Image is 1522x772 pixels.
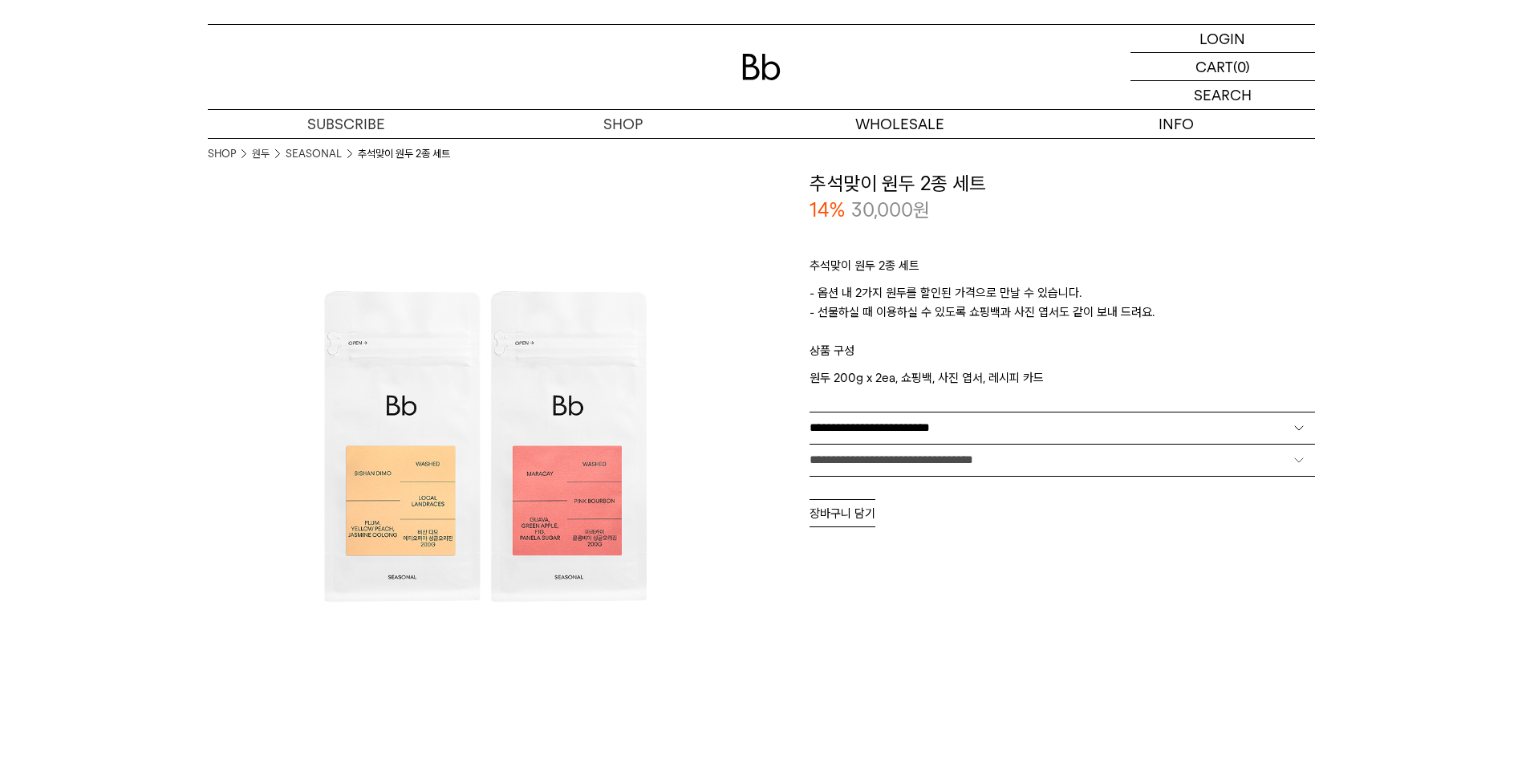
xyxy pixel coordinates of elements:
[208,110,485,138] a: SUBSCRIBE
[913,198,930,221] span: 원
[810,256,1315,283] p: 추석맞이 원두 2종 세트
[851,197,930,224] p: 30,000
[810,283,1315,341] p: - 옵션 내 2가지 원두를 할인된 가격으로 만날 수 있습니다. - 선물하실 때 이용하실 수 있도록 쇼핑백과 사진 엽서도 같이 보내 드려요.
[252,146,270,162] a: 원두
[1233,53,1250,80] p: (0)
[1038,110,1315,138] p: INFO
[761,110,1038,138] p: WHOLESALE
[810,499,875,527] button: 장바구니 담기
[1199,25,1245,52] p: LOGIN
[485,110,761,138] a: SHOP
[208,146,236,162] a: SHOP
[1130,53,1315,81] a: CART (0)
[810,170,1315,197] h3: 추석맞이 원두 2종 세트
[208,170,761,724] img: 추석맞이 원두 2종 세트
[810,368,1315,388] p: 원두 200g x 2ea, 쇼핑백, 사진 엽서, 레시피 카드
[810,341,1315,368] p: 상품 구성
[810,197,845,224] p: 14%
[742,54,781,80] img: 로고
[1130,25,1315,53] a: LOGIN
[358,146,450,162] li: 추석맞이 원두 2종 세트
[1194,81,1252,109] p: SEARCH
[1195,53,1233,80] p: CART
[286,146,342,162] a: SEASONAL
